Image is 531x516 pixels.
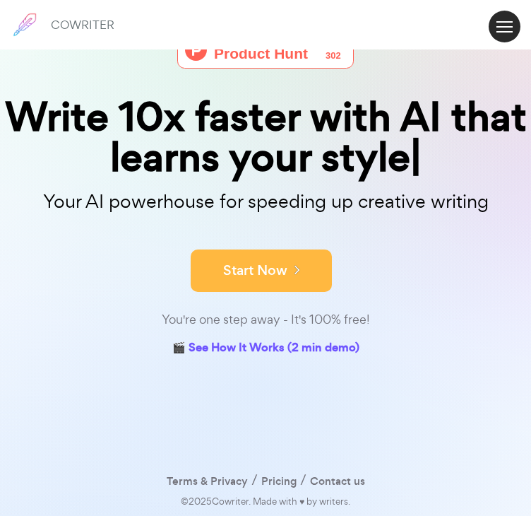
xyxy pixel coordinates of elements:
[310,471,365,492] a: Contact us
[261,471,297,492] a: Pricing
[167,471,248,492] a: Terms & Privacy
[7,7,42,42] img: brand logo
[177,30,354,69] img: Cowriter - Your AI buddy for speeding up creative writing | Product Hunt
[172,338,359,360] a: 🎬 See How It Works (2 min demo)
[51,18,114,31] h6: COWRITER
[297,471,310,489] span: /
[248,471,261,489] span: /
[191,250,332,292] button: Start Now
